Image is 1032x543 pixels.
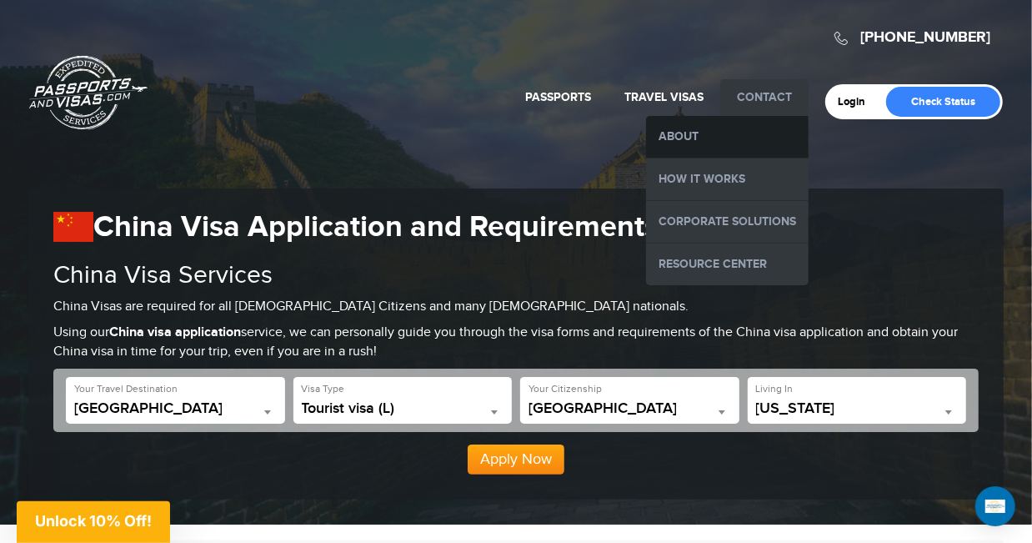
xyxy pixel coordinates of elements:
span: Colorado [756,400,959,424]
a: Check Status [886,87,1000,117]
p: China Visas are required for all [DEMOGRAPHIC_DATA] Citizens and many [DEMOGRAPHIC_DATA] nationals. [53,298,979,317]
a: Travel Visas [624,90,704,104]
label: Living In [756,382,794,396]
a: How it Works [646,158,809,200]
button: Apply Now [468,445,564,475]
div: Unlock 10% Off! [17,501,170,543]
h2: China Visa Services [53,262,979,289]
p: Using our service, we can personally guide you through the visa forms and requirements of the Chi... [53,324,979,362]
span: Tourist visa (L) [302,400,504,417]
strong: China visa application [109,324,241,340]
span: Tourist visa (L) [302,400,504,424]
label: Your Citizenship [529,382,602,396]
span: China [74,400,277,417]
h1: China Visa Application and Requirements (co) [53,209,979,245]
a: Contact [737,90,792,104]
a: Resource Center [646,244,809,285]
div: Open Intercom Messenger [975,486,1015,526]
a: About [646,116,809,158]
a: Passports [525,90,591,104]
a: Login [838,95,877,108]
span: China [74,400,277,424]
a: Corporate Solutions [646,201,809,243]
a: [PHONE_NUMBER] [860,28,990,47]
span: United States [529,400,731,424]
span: United States [529,400,731,417]
label: Visa Type [302,382,345,396]
label: Your Travel Destination [74,382,178,396]
span: Colorado [756,400,959,417]
span: Unlock 10% Off! [35,512,152,530]
a: Passports & [DOMAIN_NAME] [29,55,148,130]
